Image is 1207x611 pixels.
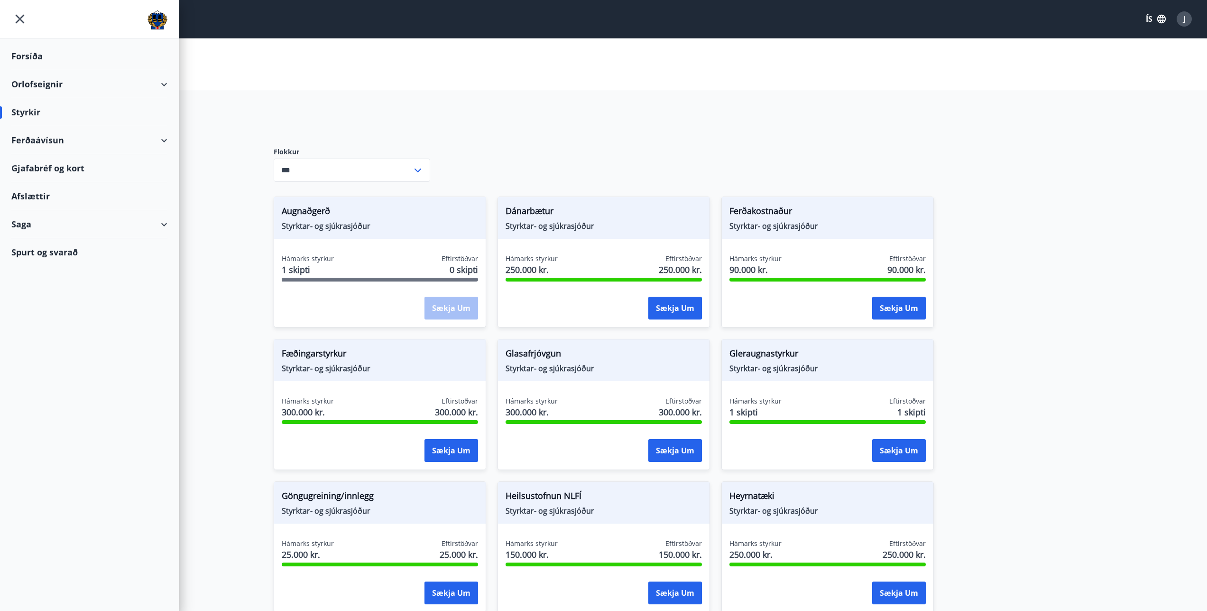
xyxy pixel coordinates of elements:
button: Sækja um [648,582,702,604]
button: ÍS [1141,10,1171,28]
span: Eftirstöðvar [665,539,702,548]
span: Hámarks styrkur [729,396,782,406]
span: Heilsustofnun NLFÍ [506,489,702,506]
button: Sækja um [872,582,926,604]
span: Styrktar- og sjúkrasjóður [506,506,702,516]
div: Ferðaávísun [11,126,167,154]
span: Eftirstöðvar [889,254,926,263]
span: Styrktar- og sjúkrasjóður [506,363,702,374]
span: Eftirstöðvar [442,396,478,406]
button: Sækja um [424,439,478,462]
span: Hámarks styrkur [506,539,558,548]
span: Hámarks styrkur [506,396,558,406]
span: Fæðingarstyrkur [282,347,478,363]
span: Styrktar- og sjúkrasjóður [282,221,478,231]
span: Eftirstöðvar [889,396,926,406]
span: Heyrnatæki [729,489,926,506]
button: Sækja um [424,582,478,604]
span: 150.000 kr. [659,548,702,561]
div: Spurt og svarað [11,238,167,266]
span: 250.000 kr. [729,548,782,561]
span: Dánarbætur [506,205,702,221]
span: 90.000 kr. [887,263,926,276]
button: J [1173,8,1196,30]
span: 150.000 kr. [506,548,558,561]
div: Forsíða [11,42,167,70]
div: Styrkir [11,98,167,126]
span: Styrktar- og sjúkrasjóður [282,363,478,374]
span: Glasafrjóvgun [506,347,702,363]
button: menu [11,10,28,28]
span: Gleraugnastyrkur [729,347,926,363]
span: Hámarks styrkur [282,254,334,263]
div: Gjafabréf og kort [11,154,167,182]
span: Eftirstöðvar [442,539,478,548]
span: 1 skipti [729,406,782,418]
span: 300.000 kr. [659,406,702,418]
span: Göngugreining/innlegg [282,489,478,506]
span: Styrktar- og sjúkrasjóður [506,221,702,231]
span: Augnaðgerð [282,205,478,221]
div: Orlofseignir [11,70,167,98]
span: Eftirstöðvar [665,254,702,263]
span: 300.000 kr. [506,406,558,418]
span: Styrktar- og sjúkrasjóður [282,506,478,516]
span: Styrktar- og sjúkrasjóður [729,363,926,374]
div: Saga [11,210,167,238]
label: Flokkur [274,147,430,157]
span: 1 skipti [897,406,926,418]
div: Afslættir [11,182,167,210]
span: Hámarks styrkur [729,539,782,548]
button: Sækja um [872,439,926,462]
button: Sækja um [648,297,702,320]
span: 250.000 kr. [883,548,926,561]
span: Eftirstöðvar [665,396,702,406]
span: Ferðakostnaður [729,205,926,221]
span: Styrktar- og sjúkrasjóður [729,221,926,231]
span: Hámarks styrkur [282,539,334,548]
span: 90.000 kr. [729,263,782,276]
span: Eftirstöðvar [442,254,478,263]
span: 0 skipti [450,263,478,276]
span: 1 skipti [282,263,334,276]
span: 300.000 kr. [435,406,478,418]
span: 300.000 kr. [282,406,334,418]
button: Sækja um [648,439,702,462]
span: 250.000 kr. [506,263,558,276]
span: Styrktar- og sjúkrasjóður [729,506,926,516]
span: Hámarks styrkur [729,254,782,263]
span: 25.000 kr. [282,548,334,561]
button: Sækja um [872,297,926,320]
span: Hámarks styrkur [506,254,558,263]
span: Eftirstöðvar [889,539,926,548]
span: Hámarks styrkur [282,396,334,406]
img: union_logo [147,10,167,29]
span: 25.000 kr. [440,548,478,561]
span: J [1183,14,1186,24]
span: 250.000 kr. [659,263,702,276]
